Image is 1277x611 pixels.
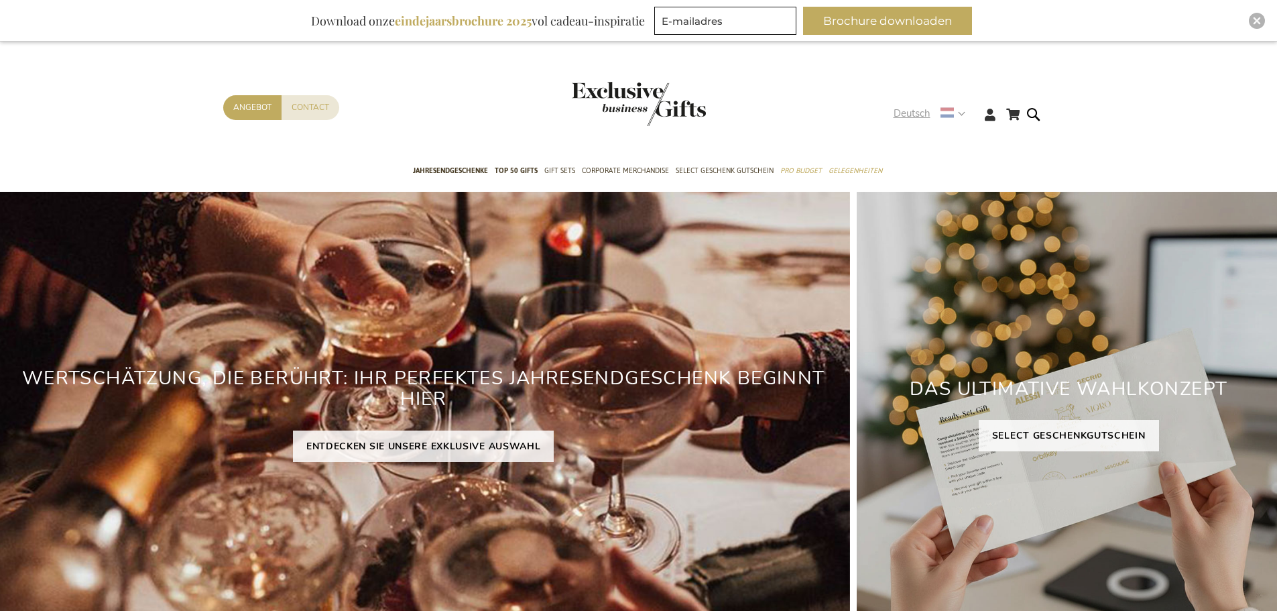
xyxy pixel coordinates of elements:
[413,164,488,178] span: Jahresendgeschenke
[572,82,639,126] a: store logo
[654,7,800,39] form: marketing offers and promotions
[293,431,554,462] a: ENTDECKEN SIE UNSERE EXKLUSIVE AUSWAHL
[654,7,796,35] input: E-mailadres
[780,164,822,178] span: Pro Budget
[495,164,538,178] span: TOP 50 Gifts
[544,164,575,178] span: Gift Sets
[894,106,930,121] span: Deutsch
[894,106,974,121] div: Deutsch
[223,95,282,120] a: Angebot
[582,164,669,178] span: Corporate Merchandise
[803,7,972,35] button: Brochure downloaden
[676,164,774,178] span: Select Geschenk Gutschein
[1253,17,1261,25] img: Close
[395,13,532,29] b: eindejaarsbrochure 2025
[979,420,1159,451] a: SELECT GESCHENKGUTSCHEIN
[1249,13,1265,29] div: Close
[572,82,706,126] img: Exclusive Business gifts logo
[829,164,882,178] span: Gelegenheiten
[282,95,339,120] a: Contact
[305,7,651,35] div: Download onze vol cadeau-inspiratie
